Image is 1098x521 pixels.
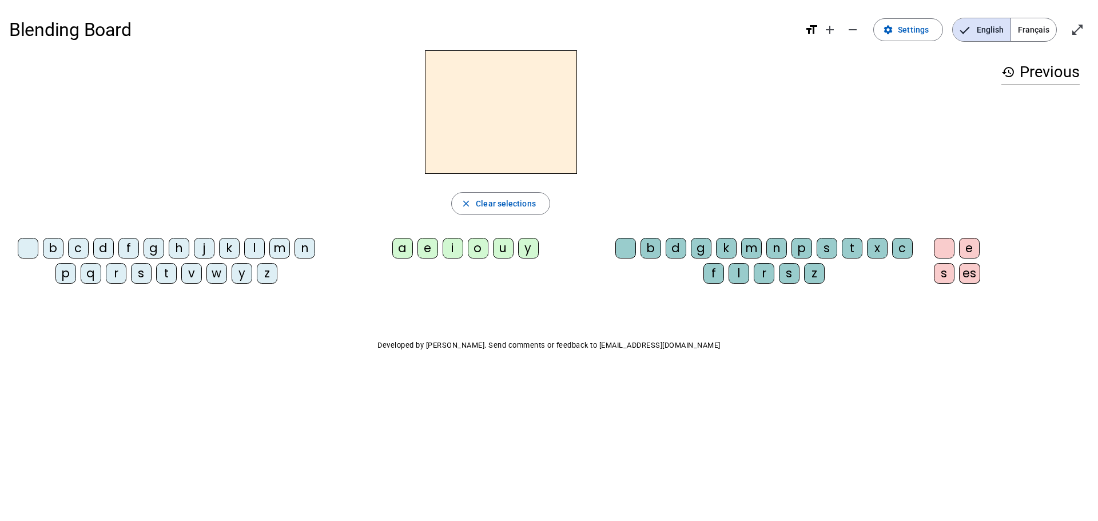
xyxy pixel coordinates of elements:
[43,238,63,258] div: b
[823,23,837,37] mat-icon: add
[518,238,539,258] div: y
[206,263,227,284] div: w
[952,18,1057,42] mat-button-toggle-group: Language selection
[791,238,812,258] div: p
[703,263,724,284] div: f
[953,18,1011,41] span: English
[729,263,749,284] div: l
[1011,18,1056,41] span: Français
[1001,65,1015,79] mat-icon: history
[257,263,277,284] div: z
[934,263,954,284] div: s
[106,263,126,284] div: r
[461,198,471,209] mat-icon: close
[9,339,1089,352] p: Developed by [PERSON_NAME]. Send comments or feedback to [EMAIL_ADDRESS][DOMAIN_NAME]
[841,18,864,41] button: Decrease font size
[873,18,943,41] button: Settings
[805,23,818,37] mat-icon: format_size
[716,238,737,258] div: k
[898,23,929,37] span: Settings
[766,238,787,258] div: n
[269,238,290,258] div: m
[493,238,514,258] div: u
[883,25,893,35] mat-icon: settings
[9,11,795,48] h1: Blending Board
[867,238,888,258] div: x
[181,263,202,284] div: v
[118,238,139,258] div: f
[846,23,860,37] mat-icon: remove
[842,238,862,258] div: t
[219,238,240,258] div: k
[392,238,413,258] div: a
[169,238,189,258] div: h
[959,263,980,284] div: es
[640,238,661,258] div: b
[754,263,774,284] div: r
[232,263,252,284] div: y
[417,238,438,258] div: e
[131,263,152,284] div: s
[81,263,101,284] div: q
[144,238,164,258] div: g
[804,263,825,284] div: z
[68,238,89,258] div: c
[194,238,214,258] div: j
[666,238,686,258] div: d
[468,238,488,258] div: o
[1001,59,1080,85] h3: Previous
[691,238,711,258] div: g
[295,238,315,258] div: n
[451,192,550,215] button: Clear selections
[1071,23,1084,37] mat-icon: open_in_full
[476,197,536,210] span: Clear selections
[779,263,799,284] div: s
[741,238,762,258] div: m
[93,238,114,258] div: d
[55,263,76,284] div: p
[244,238,265,258] div: l
[818,18,841,41] button: Increase font size
[959,238,980,258] div: e
[817,238,837,258] div: s
[1066,18,1089,41] button: Enter full screen
[892,238,913,258] div: c
[443,238,463,258] div: i
[156,263,177,284] div: t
